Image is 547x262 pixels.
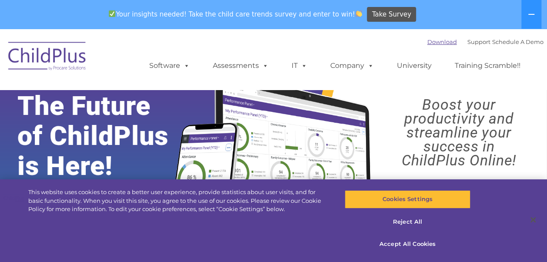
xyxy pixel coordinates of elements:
[141,57,198,74] a: Software
[378,97,540,167] rs-layer: Boost your productivity and streamline your success in ChildPlus Online!
[17,91,192,181] rs-layer: The Future of ChildPlus is Here!
[427,38,457,45] a: Download
[28,188,328,214] div: This website uses cookies to create a better user experience, provide statistics about user visit...
[322,57,383,74] a: Company
[367,7,416,22] a: Take Survey
[388,57,440,74] a: University
[467,38,490,45] a: Support
[105,6,366,23] span: Your insights needed! Take the child care trends survey and enter to win!
[427,38,544,45] font: |
[524,210,543,229] button: Close
[283,57,316,74] a: IT
[345,190,470,208] button: Cookies Settings
[121,57,148,64] span: Last name
[345,235,470,253] button: Accept All Cookies
[492,38,544,45] a: Schedule A Demo
[345,213,470,231] button: Reject All
[204,57,277,74] a: Assessments
[446,57,529,74] a: Training Scramble!!
[4,36,91,79] img: ChildPlus by Procare Solutions
[356,10,362,17] img: 👏
[372,7,411,22] span: Take Survey
[121,93,158,100] span: Phone number
[109,10,115,17] img: ✅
